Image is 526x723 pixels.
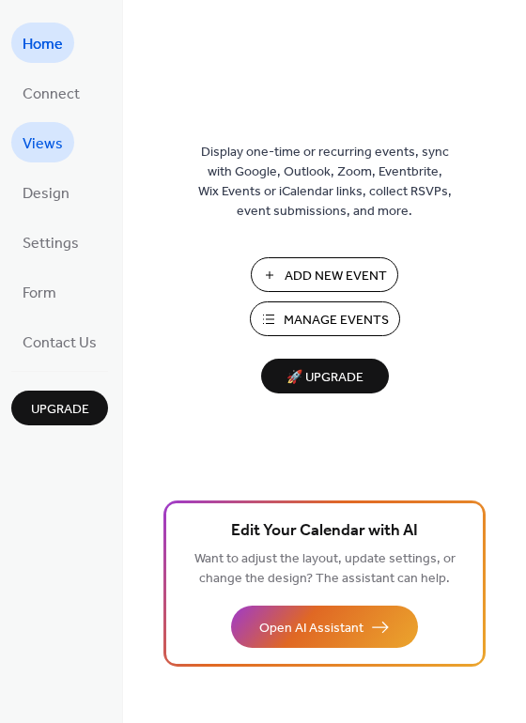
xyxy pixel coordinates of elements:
span: Display one-time or recurring events, sync with Google, Outlook, Zoom, Eventbrite, Wix Events or ... [198,143,452,222]
span: Design [23,179,70,208]
span: Open AI Assistant [259,619,364,638]
span: Upgrade [31,400,89,420]
a: Views [11,122,74,162]
span: Add New Event [285,267,387,286]
a: Settings [11,222,90,262]
span: Form [23,279,56,308]
span: Connect [23,80,80,109]
span: Views [23,130,63,159]
span: 🚀 Upgrade [272,365,378,391]
span: Want to adjust the layout, update settings, or change the design? The assistant can help. [194,546,456,592]
span: Settings [23,229,79,258]
a: Form [11,271,68,312]
span: Home [23,30,63,59]
a: Contact Us [11,321,108,361]
a: Connect [11,72,91,113]
button: Upgrade [11,391,108,425]
button: 🚀 Upgrade [261,359,389,393]
a: Home [11,23,74,63]
button: Manage Events [250,301,400,336]
button: Add New Event [251,257,398,292]
a: Design [11,172,81,212]
button: Open AI Assistant [231,606,418,648]
span: Manage Events [284,311,389,331]
span: Edit Your Calendar with AI [231,518,418,545]
span: Contact Us [23,329,97,358]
